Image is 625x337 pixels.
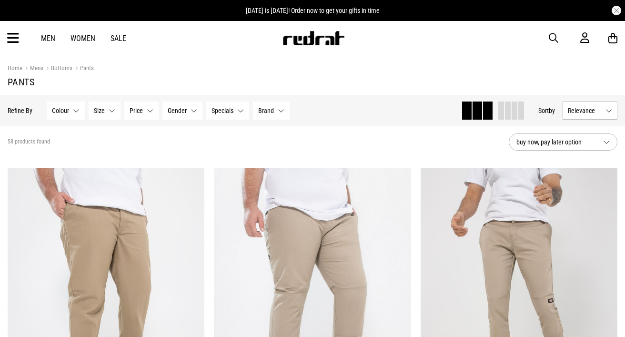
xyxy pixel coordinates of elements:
button: buy now, pay later option [509,133,617,151]
span: by [549,107,555,114]
button: Brand [253,102,290,120]
a: Pants [72,64,94,73]
button: Colour [47,102,85,120]
button: Relevance [563,102,617,120]
button: Specials [206,102,249,120]
img: Redrat logo [282,31,345,45]
button: Price [124,102,159,120]
span: Gender [168,107,187,114]
span: Relevance [568,107,602,114]
a: Women [71,34,95,43]
button: Size [89,102,121,120]
a: Men [41,34,55,43]
span: Colour [52,107,69,114]
span: [DATE] is [DATE]! Order now to get your gifts in time [246,7,380,14]
a: Mens [22,64,43,73]
button: Gender [162,102,202,120]
a: Sale [111,34,126,43]
span: 58 products found [8,138,50,146]
p: Refine By [8,107,32,114]
a: Bottoms [43,64,72,73]
span: buy now, pay later option [516,136,595,148]
span: Price [130,107,143,114]
button: Sortby [538,105,555,116]
h1: Pants [8,76,617,88]
a: Home [8,64,22,71]
span: Size [94,107,105,114]
span: Brand [258,107,274,114]
span: Specials [212,107,233,114]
